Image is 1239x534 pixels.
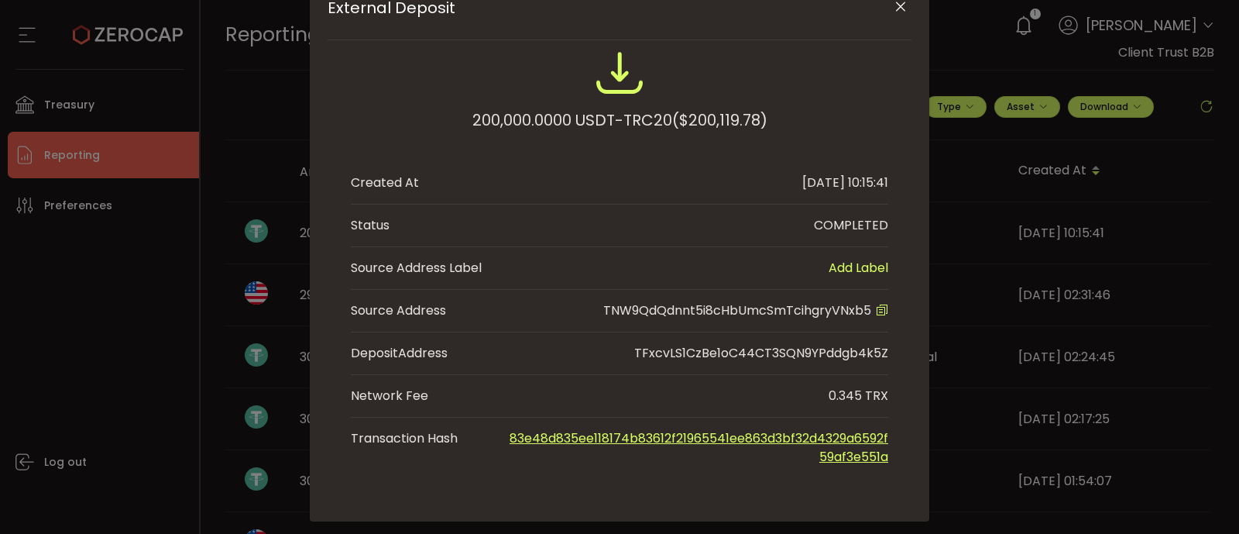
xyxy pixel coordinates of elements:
[814,216,888,235] div: COMPLETED
[351,429,506,467] span: Transaction Hash
[351,344,398,362] span: Deposit
[351,259,482,277] span: Source Address Label
[634,344,888,363] div: TFxcvLS1CzBe1oC44CT3SQN9YPddgb4k5Z
[672,106,767,134] span: ($200,119.78)
[351,301,446,320] div: Source Address
[351,216,390,235] div: Status
[829,259,888,277] span: Add Label
[351,344,448,363] div: Address
[351,387,428,405] div: Network Fee
[510,429,888,466] a: 83e48d835ee118174b83612f21965541ee863d3bf32d4329a6592f59af3e551a
[351,174,419,192] div: Created At
[802,174,888,192] div: [DATE] 10:15:41
[829,387,888,405] div: 0.345 TRX
[603,301,871,319] span: TNW9QdQdnnt5i8cHbUmcSmTcihgryVNxb5
[472,106,767,134] div: 200,000.0000 USDT-TRC20
[1162,460,1239,534] iframe: Chat Widget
